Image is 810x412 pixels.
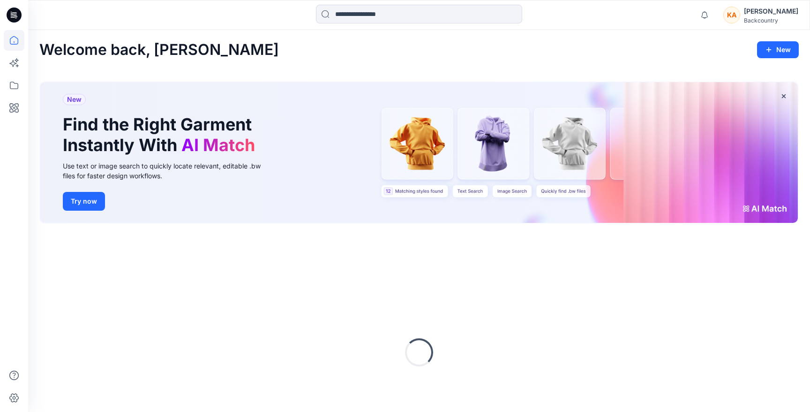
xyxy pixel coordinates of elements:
[744,6,798,17] div: [PERSON_NAME]
[744,17,798,24] div: Backcountry
[63,161,274,181] div: Use text or image search to quickly locate relevant, editable .bw files for faster design workflows.
[67,94,82,105] span: New
[723,7,740,23] div: KA
[63,192,105,211] button: Try now
[181,135,255,155] span: AI Match
[63,114,260,155] h1: Find the Right Garment Instantly With
[39,41,279,59] h2: Welcome back, [PERSON_NAME]
[757,41,799,58] button: New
